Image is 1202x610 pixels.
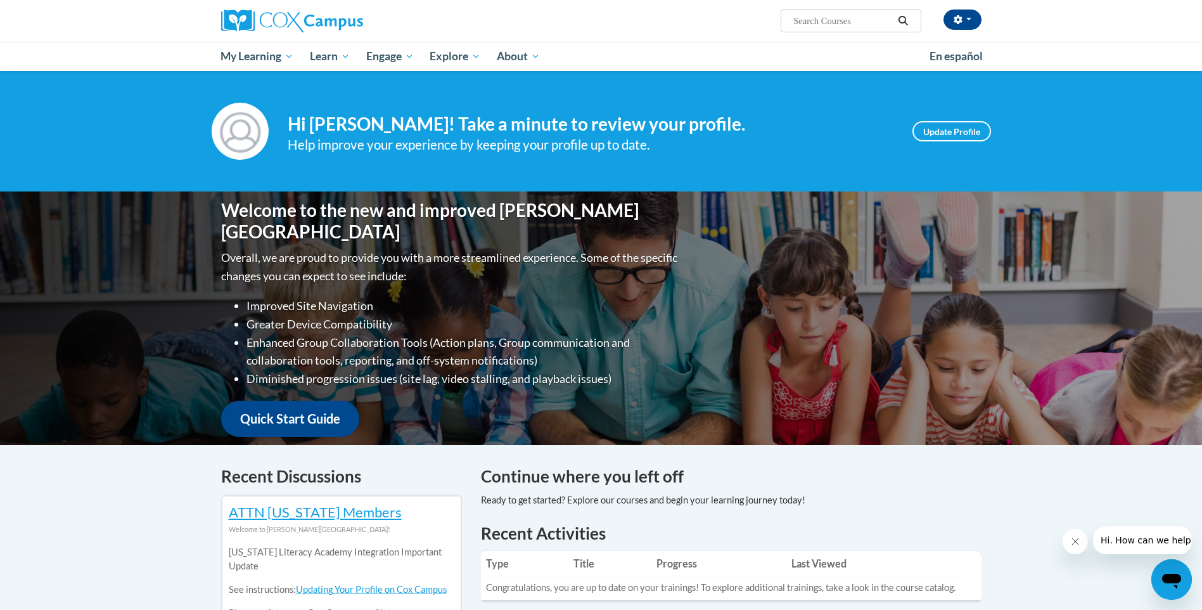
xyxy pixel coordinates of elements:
a: Engage [358,42,422,71]
h4: Hi [PERSON_NAME]! Take a minute to review your profile. [288,114,893,135]
li: Enhanced Group Collaboration Tools (Action plans, Group communication and collaboration tools, re... [246,334,681,370]
p: Overall, we are proud to provide you with a more streamlined experience. Some of the specific cha... [221,249,681,285]
a: Cox Campus [221,10,462,32]
iframe: Button to launch messaging window [1151,559,1192,600]
span: About [497,49,540,64]
div: Welcome to [PERSON_NAME][GEOGRAPHIC_DATA]! [229,522,454,536]
span: Learn [310,49,350,64]
li: Greater Device Compatibility [246,315,681,334]
th: Title [568,551,651,576]
span: Engage [366,49,414,64]
td: Congratulations, you are up to date on your trainings! To explore additional trainings, take a lo... [481,576,961,600]
h4: Continue where you left off [481,464,981,489]
a: Updating Your Profile on Cox Campus [296,584,447,595]
li: Improved Site Navigation [246,297,681,315]
iframe: Message from company [1093,526,1192,554]
iframe: Close message [1063,529,1088,554]
input: Search Courses [792,13,893,29]
span: En español [930,49,983,63]
button: Account Settings [943,10,981,30]
span: Hi. How can we help? [8,9,103,19]
span: Explore [430,49,480,64]
a: About [489,42,548,71]
h1: Recent Activities [481,522,981,545]
th: Type [481,551,569,576]
a: En español [921,43,991,70]
a: Explore [421,42,489,71]
p: [US_STATE] Literacy Academy Integration Important Update [229,545,454,573]
div: Main menu [202,42,1001,71]
th: Last Viewed [786,551,961,576]
li: Diminished progression issues (site lag, video stalling, and playback issues) [246,370,681,388]
a: Update Profile [912,121,991,141]
div: Help improve your experience by keeping your profile up to date. [288,134,893,155]
a: Quick Start Guide [221,401,359,437]
h4: Recent Discussions [221,464,462,489]
h1: Welcome to the new and improved [PERSON_NAME][GEOGRAPHIC_DATA] [221,200,681,242]
p: See instructions: [229,583,454,597]
button: Search [893,13,912,29]
a: ATTN [US_STATE] Members [229,503,402,521]
span: My Learning [221,49,293,64]
th: Progress [651,551,786,576]
img: Cox Campus [221,10,363,32]
a: Learn [302,42,358,71]
img: Profile Image [212,103,269,160]
a: My Learning [213,42,302,71]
